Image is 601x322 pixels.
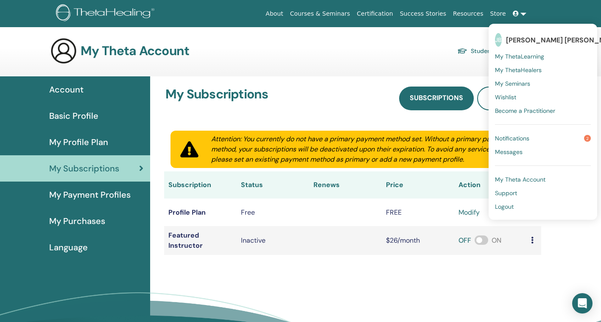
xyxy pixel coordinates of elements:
[410,93,463,102] span: Subscriptions
[495,132,591,145] a: Notifications2
[495,189,517,197] span: Support
[287,6,354,22] a: Courses & Seminars
[353,6,396,22] a: Certification
[584,135,591,142] span: 2
[164,226,237,255] td: Featured Instructor
[241,207,305,218] div: Free
[495,203,514,210] span: Logout
[237,171,309,199] th: Status
[50,37,77,64] img: generic-user-icon.jpg
[458,207,480,218] a: modify
[572,293,593,314] div: Open Intercom Messenger
[495,53,544,60] span: My ThetaLearning
[495,63,591,77] a: My ThetaHealers
[49,136,108,148] span: My Profile Plan
[495,77,591,90] a: My Seminars
[397,6,450,22] a: Success Stories
[164,199,237,226] td: Profile Plan
[495,80,530,87] span: My Seminars
[495,33,502,47] span: JB
[495,93,516,101] span: Wishlist
[495,186,591,200] a: Support
[386,236,420,245] span: $26/month
[495,104,591,118] a: Become a Practitioner
[477,87,540,110] a: Purchases
[165,87,268,107] h3: My Subscriptions
[495,145,591,159] a: Messages
[495,173,591,186] a: My Theta Account
[164,171,237,199] th: Subscription
[49,188,131,201] span: My Payment Profiles
[399,87,474,110] a: Subscriptions
[81,43,189,59] h3: My Theta Account
[49,162,119,175] span: My Subscriptions
[49,109,98,122] span: Basic Profile
[495,200,591,213] a: Logout
[495,176,545,183] span: My Theta Account
[262,6,286,22] a: About
[201,134,535,165] div: Attention: You currently do not have a primary payment method set. Without a primary payment meth...
[450,6,487,22] a: Resources
[457,48,467,55] img: graduation-cap.svg
[382,171,454,199] th: Price
[495,90,591,104] a: Wishlist
[386,208,402,217] span: FREE
[495,30,591,50] a: JB[PERSON_NAME] [PERSON_NAME]
[495,134,529,142] span: Notifications
[495,50,591,63] a: My ThetaLearning
[492,236,501,245] span: ON
[49,215,105,227] span: My Purchases
[457,45,526,57] a: Student Dashboard
[495,107,555,115] span: Become a Practitioner
[454,171,527,199] th: Action
[487,6,509,22] a: Store
[309,171,382,199] th: Renews
[241,235,305,246] div: Inactive
[495,66,542,74] span: My ThetaHealers
[49,83,84,96] span: Account
[49,241,88,254] span: Language
[56,4,157,23] img: logo.png
[495,148,523,156] span: Messages
[458,236,471,245] span: OFF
